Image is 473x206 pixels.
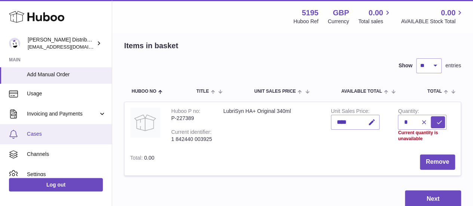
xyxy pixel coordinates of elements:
[28,36,95,50] div: [PERSON_NAME] Distribution
[27,171,106,178] span: Settings
[369,8,383,18] span: 0.00
[132,89,156,94] span: Huboo no
[171,108,200,116] div: Huboo P no
[398,130,446,142] div: Current quantity is unavailable
[124,41,178,51] h2: Items in basket
[27,151,106,158] span: Channels
[445,62,461,69] span: entries
[27,90,106,97] span: Usage
[28,44,110,50] span: [EMAIL_ADDRESS][DOMAIN_NAME]
[27,110,98,117] span: Invoicing and Payments
[328,18,349,25] div: Currency
[27,71,106,78] span: Add Manual Order
[218,102,325,149] td: LubriSyn HA+ Original 340ml
[171,136,212,143] div: 1 842440 003925
[302,8,319,18] strong: 5195
[399,62,412,69] label: Show
[196,89,209,94] span: Title
[130,155,144,163] label: Total
[398,108,419,116] label: Quantity
[130,108,160,138] img: LubriSyn HA+ Original 340ml
[254,89,296,94] span: Unit Sales Price
[27,130,106,138] span: Cases
[294,18,319,25] div: Huboo Ref
[331,108,369,116] label: Unit Sales Price
[427,89,442,94] span: Total
[144,155,154,161] span: 0.00
[9,178,103,191] a: Log out
[341,89,382,94] span: AVAILABLE Total
[420,154,455,170] button: Remove
[171,115,212,122] div: P-227389
[401,8,464,25] a: 0.00 AVAILABLE Stock Total
[171,129,211,137] div: Current identifier
[401,18,464,25] span: AVAILABLE Stock Total
[358,18,391,25] span: Total sales
[9,38,20,49] img: mccormackdistr@gmail.com
[333,8,349,18] strong: GBP
[358,8,391,25] a: 0.00 Total sales
[441,8,455,18] span: 0.00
